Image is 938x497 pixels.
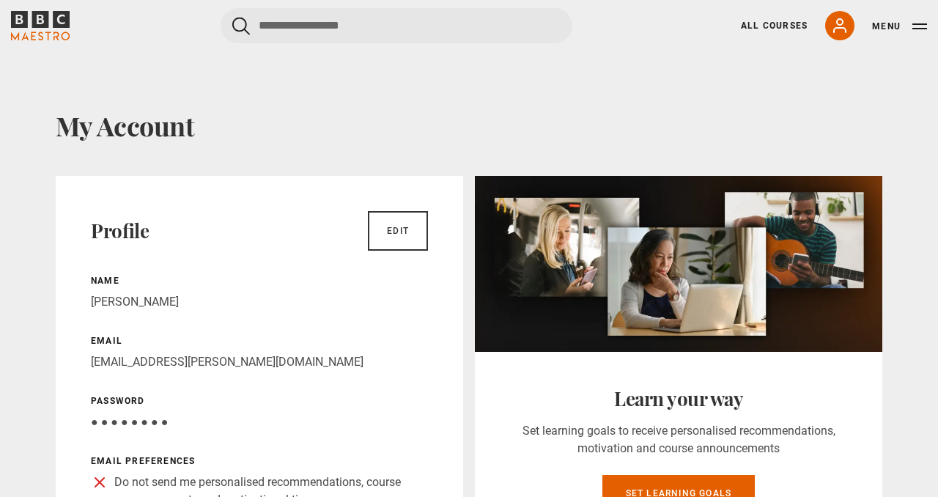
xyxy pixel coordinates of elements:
[510,422,847,457] p: Set learning goals to receive personalised recommendations, motivation and course announcements
[872,19,927,34] button: Toggle navigation
[91,293,428,311] p: [PERSON_NAME]
[510,387,847,411] h2: Learn your way
[741,19,808,32] a: All Courses
[91,353,428,371] p: [EMAIL_ADDRESS][PERSON_NAME][DOMAIN_NAME]
[91,415,168,429] span: ● ● ● ● ● ● ● ●
[221,8,572,43] input: Search
[91,454,428,468] p: Email preferences
[91,274,428,287] p: Name
[232,17,250,35] button: Submit the search query
[11,11,70,40] svg: BBC Maestro
[91,394,428,408] p: Password
[368,211,428,251] a: Edit
[56,110,882,141] h1: My Account
[91,334,428,347] p: Email
[91,219,149,243] h2: Profile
